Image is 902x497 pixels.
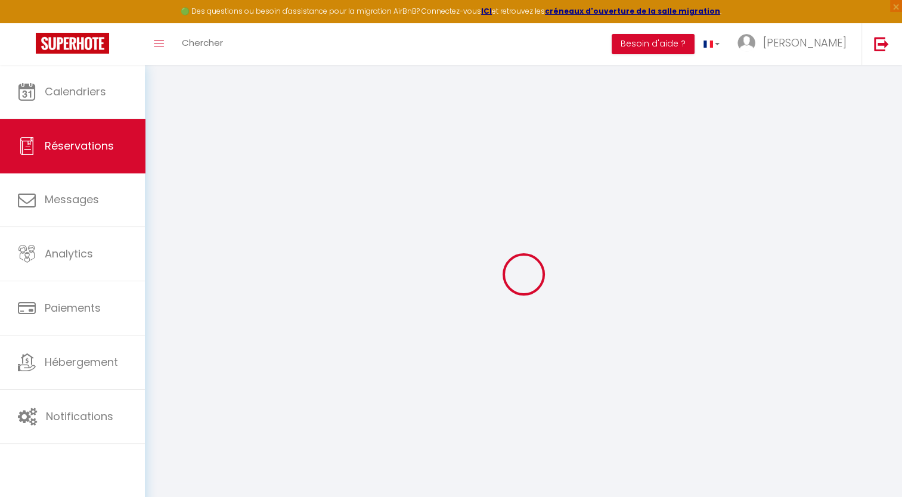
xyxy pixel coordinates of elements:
[45,84,106,99] span: Calendriers
[10,5,45,41] button: Ouvrir le widget de chat LiveChat
[45,300,101,315] span: Paiements
[45,355,118,369] span: Hébergement
[173,23,232,65] a: Chercher
[36,33,109,54] img: Super Booking
[729,23,861,65] a: ... [PERSON_NAME]
[45,192,99,207] span: Messages
[46,409,113,424] span: Notifications
[737,34,755,52] img: ...
[763,35,847,50] span: [PERSON_NAME]
[612,34,695,54] button: Besoin d'aide ?
[45,246,93,261] span: Analytics
[45,138,114,153] span: Réservations
[545,6,720,16] a: créneaux d'ouverture de la salle migration
[481,6,492,16] a: ICI
[874,36,889,51] img: logout
[182,36,223,49] span: Chercher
